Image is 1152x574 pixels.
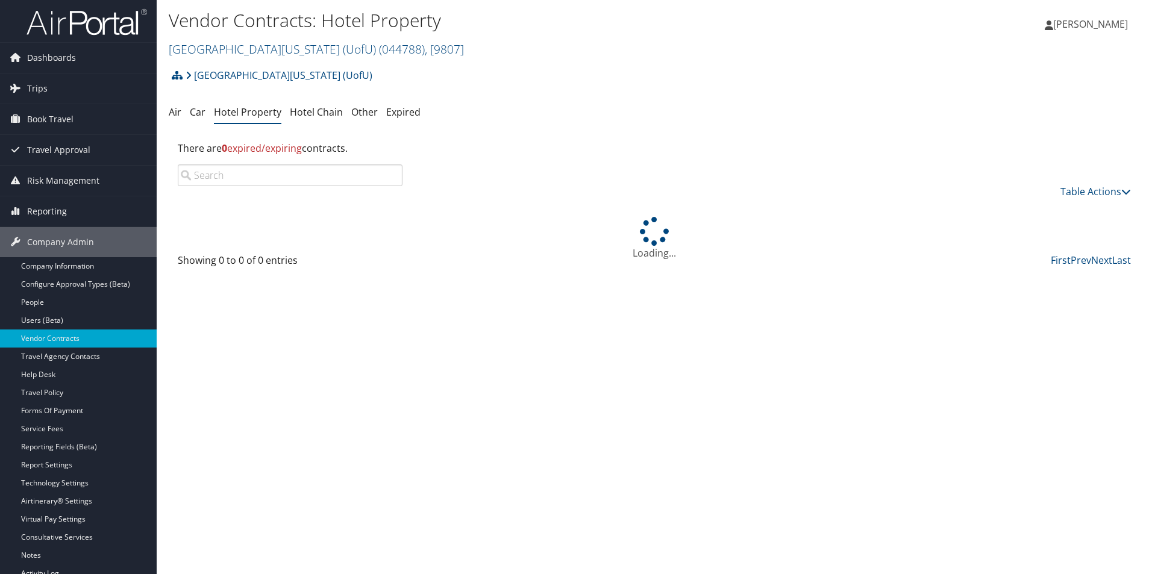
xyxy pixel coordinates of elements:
a: Prev [1071,254,1091,267]
a: Next [1091,254,1112,267]
span: Dashboards [27,43,76,73]
a: Air [169,105,181,119]
a: Car [190,105,205,119]
a: Other [351,105,378,119]
a: [GEOGRAPHIC_DATA][US_STATE] (UofU) [169,41,464,57]
strong: 0 [222,142,227,155]
div: Loading... [169,217,1140,260]
span: Travel Approval [27,135,90,165]
span: expired/expiring [222,142,302,155]
span: [PERSON_NAME] [1053,17,1128,31]
a: [GEOGRAPHIC_DATA][US_STATE] (UofU) [186,63,372,87]
span: , [ 9807 ] [425,41,464,57]
a: Hotel Chain [290,105,343,119]
span: Reporting [27,196,67,226]
a: First [1051,254,1071,267]
span: Trips [27,73,48,104]
span: Company Admin [27,227,94,257]
span: ( 044788 ) [379,41,425,57]
h1: Vendor Contracts: Hotel Property [169,8,816,33]
a: Expired [386,105,421,119]
span: Book Travel [27,104,74,134]
a: [PERSON_NAME] [1045,6,1140,42]
input: Search [178,164,402,186]
a: Last [1112,254,1131,267]
span: Risk Management [27,166,99,196]
div: There are contracts. [169,132,1140,164]
div: Showing 0 to 0 of 0 entries [178,253,402,273]
img: airportal-logo.png [27,8,147,36]
a: Table Actions [1060,185,1131,198]
a: Hotel Property [214,105,281,119]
